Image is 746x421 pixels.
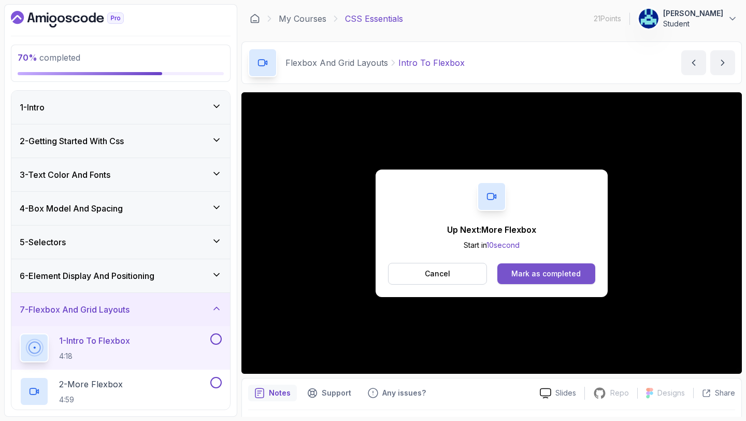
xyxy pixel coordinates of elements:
p: Flexbox And Grid Layouts [285,57,388,69]
p: Intro To Flexbox [398,57,465,69]
button: 5-Selectors [11,226,230,259]
p: Share [715,388,735,398]
button: Feedback button [362,385,432,401]
p: Up Next: More Flexbox [447,223,536,236]
p: Any issues? [382,388,426,398]
p: Start in [447,240,536,250]
h3: 7 - Flexbox And Grid Layouts [20,303,130,316]
a: Slides [532,388,584,399]
p: 4:59 [59,395,123,405]
p: Support [322,388,351,398]
button: 3-Text Color And Fonts [11,158,230,191]
p: 4:18 [59,351,130,361]
button: Cancel [388,263,487,285]
h3: 1 - Intro [20,101,45,114]
a: Dashboard [250,13,260,24]
button: 7-Flexbox And Grid Layouts [11,293,230,326]
p: Student [663,19,723,29]
p: CSS Essentials [345,12,403,25]
p: Cancel [425,269,450,279]
span: 10 second [486,241,520,249]
button: 6-Element Display And Positioning [11,259,230,292]
button: 1-Intro [11,91,230,124]
button: next content [710,50,735,75]
button: 2-More Flexbox4:59 [20,377,222,406]
h3: 6 - Element Display And Positioning [20,270,154,282]
h3: 5 - Selectors [20,236,66,248]
p: 21 Points [594,13,621,24]
button: Support button [301,385,357,401]
span: 70 % [18,52,37,63]
button: 2-Getting Started With Css [11,124,230,158]
button: 1-Intro To Flexbox4:18 [20,333,222,362]
p: 1 - Intro To Flexbox [59,334,130,347]
a: Dashboard [11,11,148,27]
span: completed [18,52,80,63]
p: [PERSON_NAME] [663,8,723,19]
a: My Courses [279,12,326,25]
button: notes button [248,385,297,401]
button: Share [693,388,735,398]
p: Slides [555,388,576,398]
h3: 2 - Getting Started With Css [20,135,124,147]
button: user profile image[PERSON_NAME]Student [638,8,738,29]
iframe: 1 - Intro to Flexbox [241,92,742,374]
button: previous content [681,50,706,75]
p: 2 - More Flexbox [59,378,123,390]
h3: 4 - Box Model And Spacing [20,202,123,215]
button: Mark as completed [497,263,595,284]
p: Notes [269,388,291,398]
div: Mark as completed [511,269,581,279]
img: user profile image [639,9,658,29]
p: Repo [610,388,629,398]
p: Designs [657,388,685,398]
h3: 3 - Text Color And Fonts [20,169,110,181]
button: 4-Box Model And Spacing [11,192,230,225]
